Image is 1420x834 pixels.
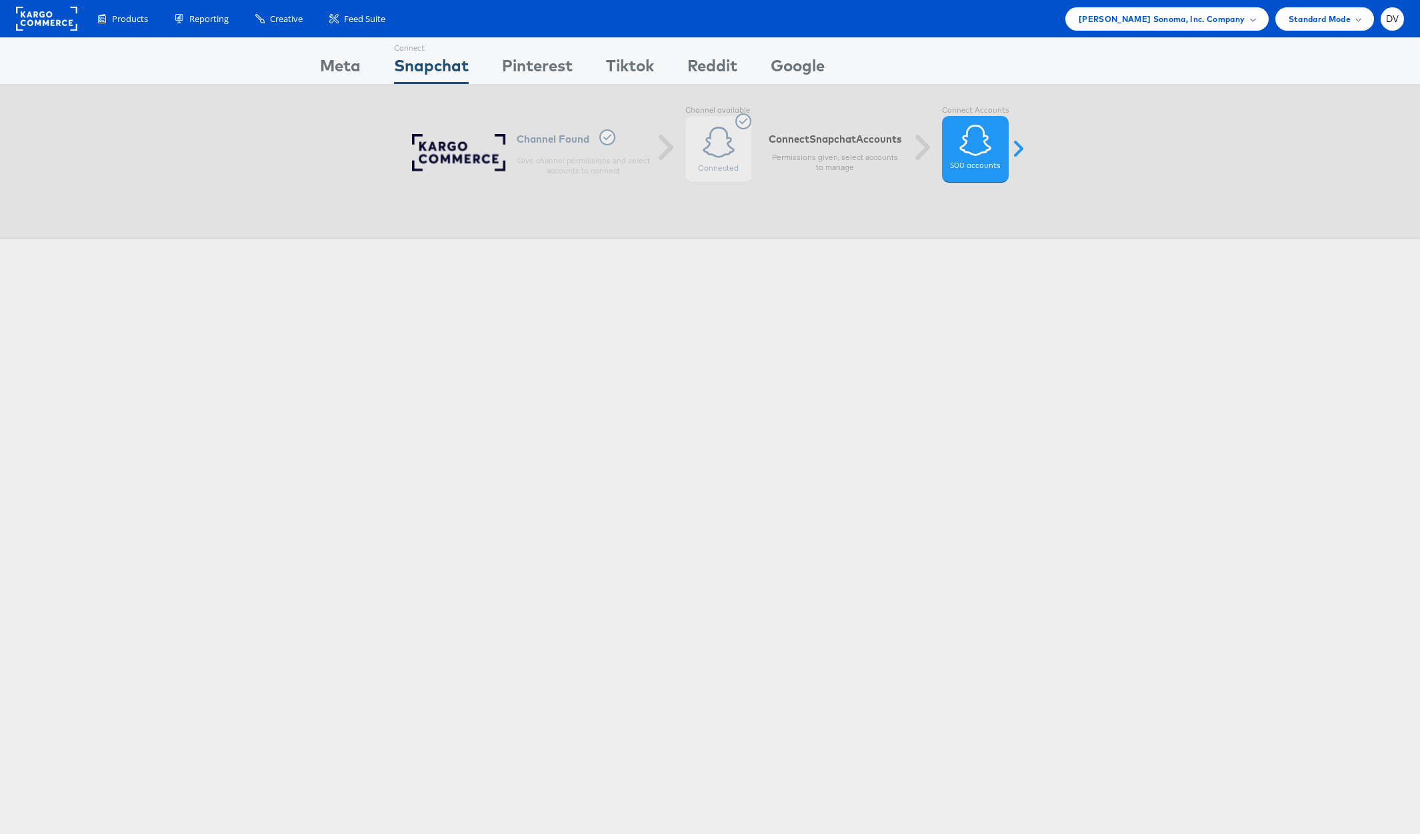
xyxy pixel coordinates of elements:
[112,13,148,25] span: Products
[270,13,303,25] span: Creative
[606,54,654,84] div: Tiktok
[771,54,825,84] div: Google
[769,133,902,145] h6: Connect Accounts
[685,105,752,116] label: Channel available
[769,152,902,173] p: Permissions given, select accounts to manage
[517,155,650,177] p: Give channel permissions and select accounts to connect
[1079,12,1245,26] span: [PERSON_NAME] Sonoma, Inc. Company
[1289,12,1351,26] span: Standard Mode
[394,54,469,84] div: Snapchat
[394,38,469,54] div: Connect
[320,54,361,84] div: Meta
[517,129,650,149] h6: Channel Found
[502,54,573,84] div: Pinterest
[950,161,1000,171] label: 500 accounts
[687,54,737,84] div: Reddit
[344,13,385,25] span: Feed Suite
[189,13,229,25] span: Reporting
[942,105,1009,116] label: Connect Accounts
[809,133,856,145] span: snapchat
[1386,15,1399,23] span: DV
